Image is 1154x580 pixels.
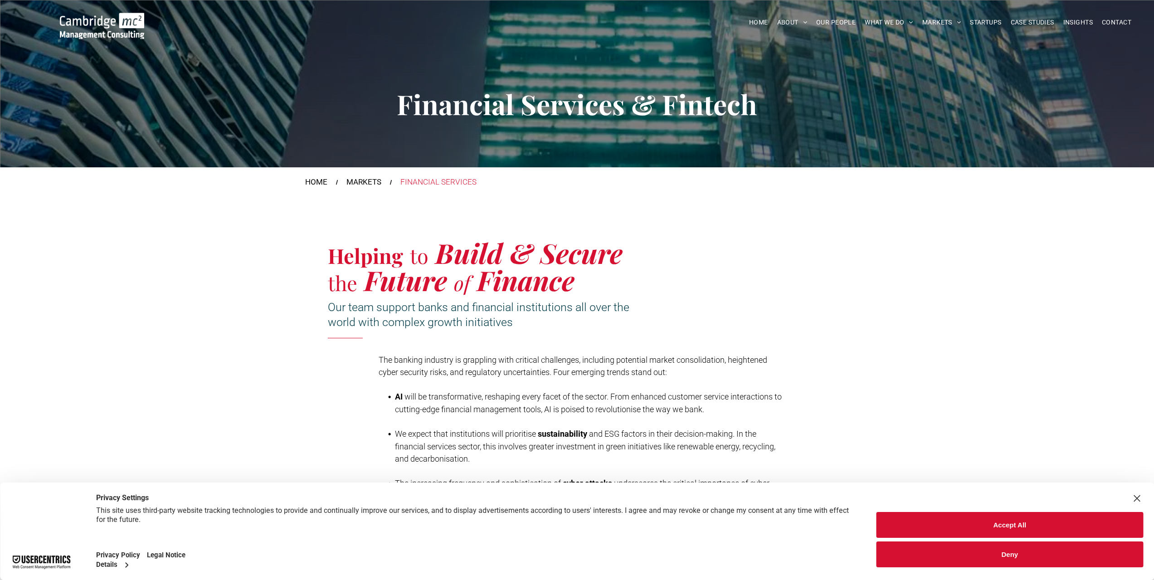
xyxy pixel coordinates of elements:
a: OUR PEOPLE [812,15,860,29]
span: AI [395,392,403,401]
nav: Breadcrumbs [305,176,849,188]
a: ABOUT [773,15,812,29]
span: of [454,269,470,296]
span: Financial Services & Fintech [397,86,757,122]
a: HOME [745,15,773,29]
span: the [328,269,357,296]
span: The banking industry is grappling with critical challenges, including potential market consolidat... [379,355,767,377]
span: sustainability [538,429,587,439]
span: Helping [328,242,403,269]
span: Finance [477,262,575,298]
a: WHAT WE DO [860,15,918,29]
span: The increasing frequency and sophistication of [395,478,561,488]
a: CASE STUDIES [1006,15,1059,29]
span: Build & Secure [435,234,623,271]
a: CONTACT [1097,15,1136,29]
a: STARTUPS [965,15,1006,29]
a: MARKETS [346,176,381,188]
span: Our team support banks and financial institutions all over the world with complex growth initiatives [328,301,629,329]
img: Go to Homepage [60,13,144,39]
span: and ESG factors in their decision-making. In the financial services sector, this involves greater... [395,429,775,463]
span: to [410,242,428,269]
div: FINANCIAL SERVICES [400,176,477,188]
a: MARKETS [918,15,965,29]
a: INSIGHTS [1059,15,1097,29]
a: Your Business Transformed | Cambridge Management Consulting [60,14,144,24]
span: Future [364,262,447,298]
span: will be transformative, reshaping every facet of the sector. From enhanced customer service inter... [395,392,782,414]
a: HOME [305,176,327,188]
span: We expect that institutions will prioritise [395,429,536,439]
span: cyber attacks [563,478,612,488]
